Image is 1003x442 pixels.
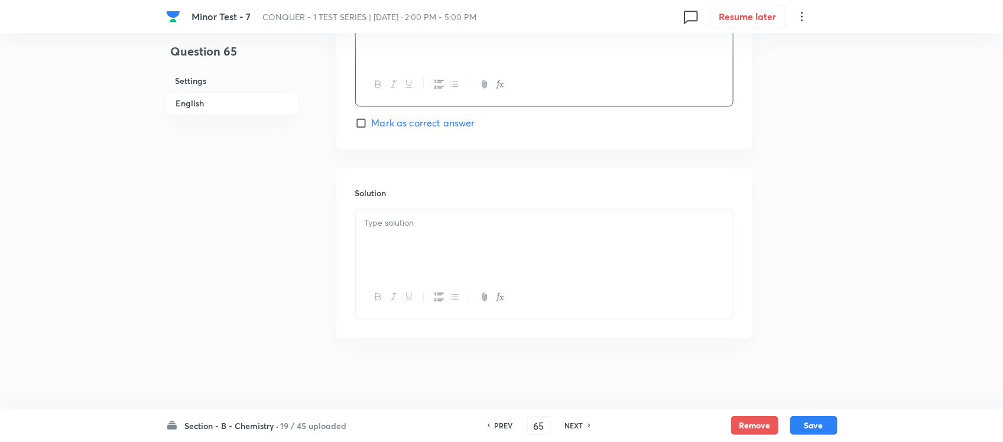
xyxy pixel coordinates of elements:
span: Mark as correct answer [372,116,475,130]
h6: English [166,92,298,115]
h6: Settings [166,70,298,92]
img: Company Logo [166,9,180,24]
a: Company Logo [166,9,183,24]
button: Remove [731,416,778,435]
h6: Solution [355,187,733,199]
h6: Section - B - Chemistry · [185,420,279,432]
span: Minor Test - 7 [191,10,251,22]
span: CONQUER - 1 TEST SERIES | [DATE] · 2:00 PM - 5:00 PM [262,11,476,22]
button: Save [790,416,838,435]
h6: NEXT [565,420,583,431]
h6: 19 / 45 uploaded [281,420,347,432]
h4: Question 65 [166,43,298,70]
button: Resume later [710,5,785,28]
h6: PREV [495,420,513,431]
